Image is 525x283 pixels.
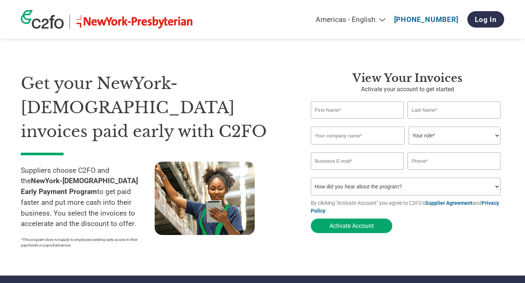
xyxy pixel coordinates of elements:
[409,127,500,144] select: Title/Role
[408,101,500,119] input: Last Name*
[21,10,64,29] img: c2fo logo
[311,152,404,170] input: Invalid Email format
[311,85,504,94] p: Activate your account to get started
[21,165,155,230] p: Suppliers choose C2FO and the to get paid faster and put more cash into their business. You selec...
[311,219,392,233] button: Activate Account
[408,120,500,124] div: Invalid last name or last name is too long
[75,15,194,29] img: NewYork-Presbyterian
[21,177,138,196] strong: NewYork-[DEMOGRAPHIC_DATA] Early Payment Program
[311,120,404,124] div: Invalid first name or first name is too long
[21,237,147,248] p: *This program does not apply to employees seeking early access to their paychecks or payroll adva...
[311,145,500,149] div: Invalid company name or company name is too long
[311,71,504,85] h3: View Your Invoices
[311,101,404,119] input: First Name*
[155,162,255,235] img: supply chain worker
[311,127,405,144] input: Your company name*
[311,199,504,215] p: By clicking "Activate Account" you agree to C2FO's and
[408,171,500,175] div: Inavlid Phone Number
[394,15,458,24] a: [PHONE_NUMBER]
[425,200,473,206] a: Supplier Agreement
[467,11,504,28] a: Log In
[408,152,500,170] input: Phone*
[311,171,404,175] div: Inavlid Email Address
[21,71,289,144] h1: Get your NewYork-[DEMOGRAPHIC_DATA] invoices paid early with C2FO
